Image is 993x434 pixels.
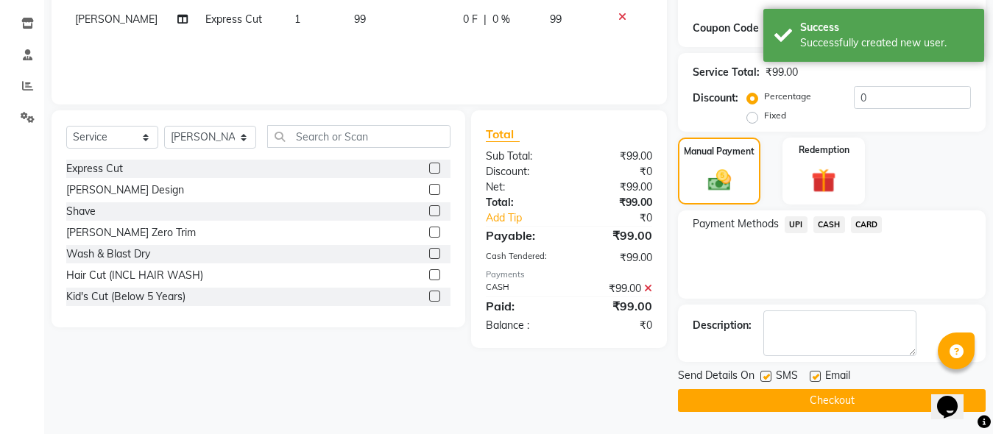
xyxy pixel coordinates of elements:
[475,281,569,296] div: CASH
[475,210,584,226] a: Add Tip
[475,164,569,179] div: Discount:
[800,20,973,35] div: Success
[584,210,663,226] div: ₹0
[66,182,184,198] div: [PERSON_NAME] Design
[569,281,663,296] div: ₹99.00
[475,318,569,333] div: Balance :
[693,216,779,232] span: Payment Methods
[569,164,663,179] div: ₹0
[66,246,150,262] div: Wash & Blast Dry
[693,65,760,80] div: Service Total:
[569,297,663,315] div: ₹99.00
[684,145,755,158] label: Manual Payment
[693,318,752,333] div: Description:
[569,179,663,195] div: ₹99.00
[766,65,798,80] div: ₹99.00
[475,297,569,315] div: Paid:
[764,109,786,122] label: Fixed
[851,216,883,233] span: CARD
[66,289,185,305] div: Kid's Cut (Below 5 Years)
[66,225,196,241] div: [PERSON_NAME] Zero Trim
[550,13,562,26] span: 99
[569,195,663,210] div: ₹99.00
[569,227,663,244] div: ₹99.00
[294,13,300,26] span: 1
[475,179,569,195] div: Net:
[764,90,811,103] label: Percentage
[678,389,986,412] button: Checkout
[678,368,755,386] span: Send Details On
[484,12,487,27] span: |
[475,227,569,244] div: Payable:
[75,13,158,26] span: [PERSON_NAME]
[463,12,478,27] span: 0 F
[931,375,978,419] iframe: chat widget
[569,318,663,333] div: ₹0
[492,12,510,27] span: 0 %
[475,149,569,164] div: Sub Total:
[486,127,520,142] span: Total
[813,216,845,233] span: CASH
[569,250,663,266] div: ₹99.00
[66,204,96,219] div: Shave
[475,250,569,266] div: Cash Tendered:
[693,21,785,36] div: Coupon Code
[800,35,973,51] div: Successfully created new user.
[486,268,652,281] div: Payments
[825,368,850,386] span: Email
[776,368,798,386] span: SMS
[785,216,808,233] span: UPI
[569,149,663,164] div: ₹99.00
[701,167,738,193] img: _cash.svg
[205,13,262,26] span: Express Cut
[693,90,738,106] div: Discount:
[475,195,569,210] div: Total:
[804,166,844,196] img: _gift.svg
[799,143,849,157] label: Redemption
[66,268,203,283] div: Hair Cut (INCL HAIR WASH)
[354,13,366,26] span: 99
[267,125,450,148] input: Search or Scan
[66,161,123,177] div: Express Cut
